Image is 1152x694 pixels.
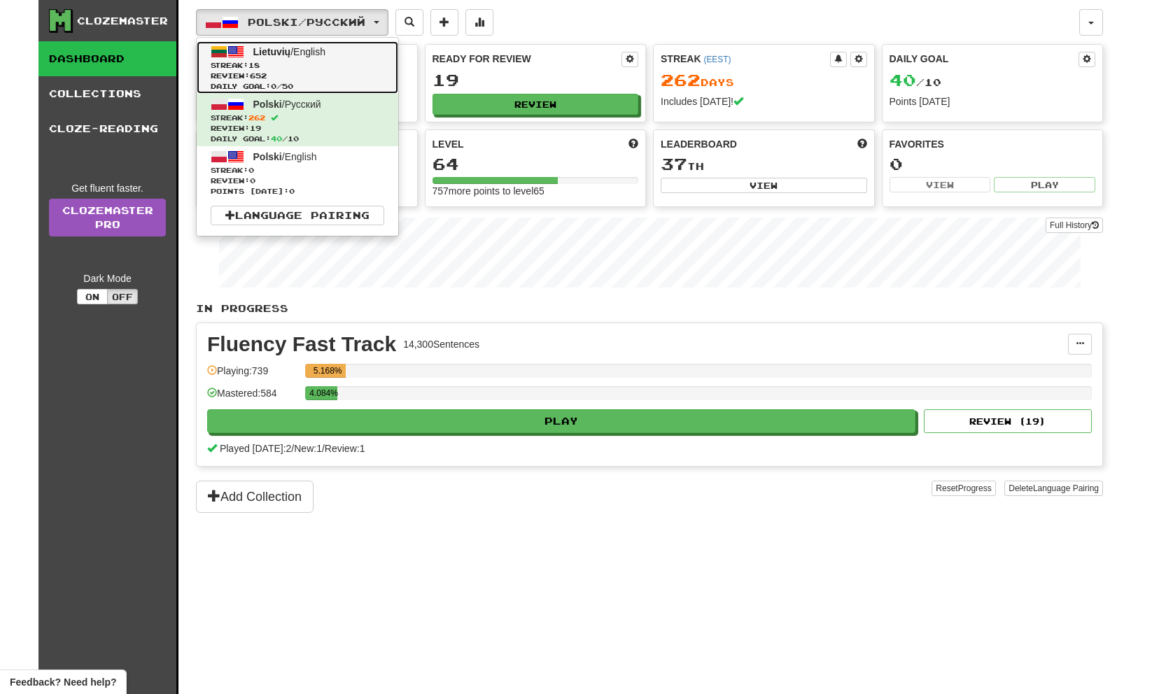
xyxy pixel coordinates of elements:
[661,52,830,66] div: Streak
[253,46,291,57] span: Lietuvių
[430,9,458,36] button: Add sentence to collection
[395,9,423,36] button: Search sentences
[211,60,384,71] span: Streak:
[248,61,260,69] span: 18
[207,364,298,387] div: Playing: 739
[661,137,737,151] span: Leaderboard
[322,443,325,454] span: /
[890,94,1096,108] div: Points [DATE]
[958,483,992,493] span: Progress
[107,289,138,304] button: Off
[248,16,365,28] span: Polski / Русский
[294,443,322,454] span: New: 1
[211,81,384,92] span: Daily Goal: / 50
[196,9,388,36] button: Polski/Русский
[220,443,291,454] span: Played [DATE]: 2
[890,177,991,192] button: View
[661,178,867,193] button: View
[49,199,166,236] a: ClozemasterPro
[77,14,168,28] div: Clozemaster
[433,184,639,198] div: 757 more points to level 65
[211,165,384,176] span: Streak:
[1046,218,1103,233] button: Full History
[325,443,365,454] span: Review: 1
[248,113,265,122] span: 262
[661,155,867,173] div: th
[77,289,108,304] button: On
[253,151,317,162] span: / English
[309,364,346,378] div: 5.168%
[38,41,176,76] a: Dashboard
[661,70,701,90] span: 262
[433,71,639,89] div: 19
[1033,483,1099,493] span: Language Pairing
[661,154,687,173] span: 37
[271,82,276,90] span: 0
[271,134,282,143] span: 40
[211,186,384,197] span: Points [DATE]: 0
[628,137,638,151] span: Score more points to level up
[890,70,916,90] span: 40
[248,166,254,174] span: 0
[403,337,479,351] div: 14,300 Sentences
[924,409,1092,433] button: Review (19)
[211,113,384,123] span: Streak:
[433,155,639,173] div: 64
[197,41,398,94] a: Lietuvių/EnglishStreak:18 Review:652Daily Goal:0/50
[197,146,398,199] a: Polski/EnglishStreak:0 Review:0Points [DATE]:0
[1004,481,1103,496] button: DeleteLanguage Pairing
[309,386,337,400] div: 4.084%
[10,675,116,689] span: Open feedback widget
[433,137,464,151] span: Level
[211,134,384,144] span: Daily Goal: / 10
[49,271,166,285] div: Dark Mode
[661,71,867,90] div: Day s
[49,181,166,195] div: Get fluent faster.
[211,71,384,81] span: Review: 652
[994,177,1095,192] button: Play
[253,46,325,57] span: / English
[661,94,867,108] div: Includes [DATE]!
[207,409,915,433] button: Play
[197,94,398,146] a: Polski/РусскийStreak:262 Review:19Daily Goal:40/10
[253,99,282,110] span: Polski
[38,76,176,111] a: Collections
[38,111,176,146] a: Cloze-Reading
[207,334,396,355] div: Fluency Fast Track
[211,176,384,186] span: Review: 0
[890,76,941,88] span: / 10
[196,481,314,513] button: Add Collection
[890,52,1079,67] div: Daily Goal
[253,99,321,110] span: / Русский
[211,123,384,134] span: Review: 19
[196,302,1103,316] p: In Progress
[465,9,493,36] button: More stats
[932,481,995,496] button: ResetProgress
[890,155,1096,173] div: 0
[890,137,1096,151] div: Favorites
[857,137,867,151] span: This week in points, UTC
[291,443,294,454] span: /
[253,151,282,162] span: Polski
[433,94,639,115] button: Review
[703,55,731,64] a: (EEST)
[207,386,298,409] div: Mastered: 584
[433,52,622,66] div: Ready for Review
[211,206,384,225] a: Language Pairing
